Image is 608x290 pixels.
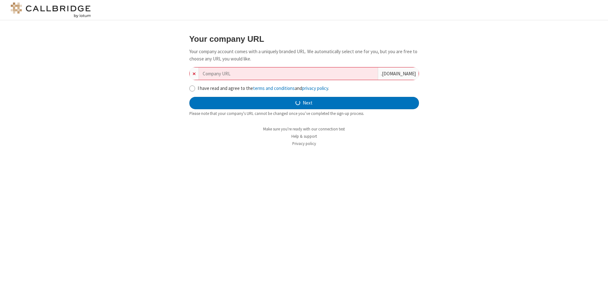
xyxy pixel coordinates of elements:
a: terms and conditions [253,85,295,91]
img: logo@2x.png [9,3,92,18]
span: Next [303,99,313,107]
a: Help & support [291,134,317,139]
label: I have read and agree to the and . [198,85,419,92]
a: Privacy policy [292,141,316,146]
p: Your company account comes with a uniquely branded URL. We automatically select one for you, but ... [189,48,419,62]
a: Make sure you're ready with our connection test [263,126,345,132]
a: privacy policy [302,85,328,91]
h3: Your company URL [189,35,419,43]
input: Company URL [199,67,378,80]
button: Next [189,97,419,110]
div: Please note that your company's URL cannot be changed once you’ve completed the sign-up process. [189,110,419,117]
div: . [DOMAIN_NAME] [378,67,419,80]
